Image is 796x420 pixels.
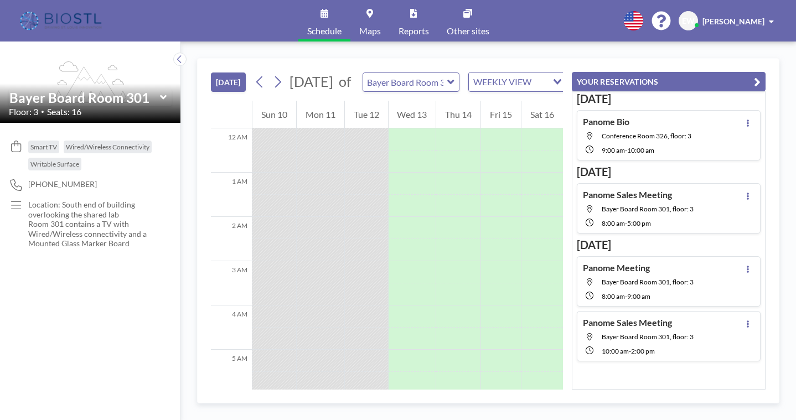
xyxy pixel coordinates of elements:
span: Wired/Wireless Connectivity [66,143,149,151]
h4: Panome Bio [583,116,629,127]
div: Wed 13 [389,101,436,128]
span: - [625,146,627,154]
span: Conference Room 326, floor: 3 [602,132,691,140]
span: Other sites [447,27,489,35]
span: 2:00 PM [631,347,655,355]
span: Bayer Board Room 301, floor: 3 [602,278,694,286]
h3: [DATE] [577,92,761,106]
p: Location: South end of building overlooking the shared lab [28,200,158,219]
div: 1 AM [211,173,252,217]
span: 8:00 AM [602,292,625,300]
span: Seats: 16 [47,106,81,117]
input: Search for option [535,75,546,89]
div: 4 AM [211,305,252,350]
span: Writable Surface [30,160,79,168]
span: EW [682,16,695,26]
div: Sat 16 [521,101,563,128]
span: Bayer Board Room 301, floor: 3 [602,333,694,341]
h4: Panome Sales Meeting [583,189,672,200]
h3: [DATE] [577,165,761,179]
span: Smart TV [30,143,57,151]
span: of [339,73,351,90]
div: Fri 15 [481,101,521,128]
div: Mon 11 [297,101,344,128]
span: 10:00 AM [602,347,629,355]
span: WEEKLY VIEW [471,75,534,89]
span: 9:00 AM [627,292,650,300]
button: [DATE] [211,72,246,92]
span: 5:00 PM [627,219,651,227]
div: 2 AM [211,217,252,261]
input: Bayer Board Room 301 [363,73,448,91]
span: • [41,108,44,115]
span: - [625,292,627,300]
input: Bayer Board Room 301 [9,90,160,106]
button: YOUR RESERVATIONS [572,72,766,91]
span: 9:00 AM [602,146,625,154]
span: Schedule [307,27,342,35]
p: Room 301 contains a TV with Wired/Wireless connectivity and a Mounted Glass Marker Board [28,219,158,248]
span: 8:00 AM [602,219,625,227]
div: Thu 14 [436,101,480,128]
div: 5 AM [211,350,252,394]
span: Reports [399,27,429,35]
h3: [DATE] [577,238,761,252]
div: Sun 10 [252,101,296,128]
div: 12 AM [211,128,252,173]
h4: Panome Sales Meeting [583,317,672,328]
span: [PHONE_NUMBER] [28,179,97,189]
span: - [629,347,631,355]
span: [DATE] [290,73,333,90]
span: Maps [359,27,381,35]
span: Floor: 3 [9,106,38,117]
div: 3 AM [211,261,252,305]
div: Search for option [469,72,565,91]
h4: Panome Meeting [583,262,650,273]
span: - [625,219,627,227]
span: 10:00 AM [627,146,654,154]
img: organization-logo [18,10,106,32]
span: [PERSON_NAME] [702,17,764,26]
span: Bayer Board Room 301, floor: 3 [602,205,694,213]
div: Tue 12 [345,101,388,128]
